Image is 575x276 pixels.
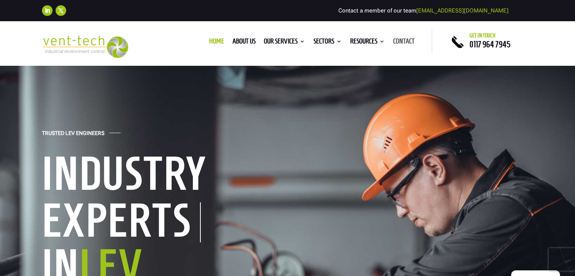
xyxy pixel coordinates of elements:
[42,36,129,58] img: 2023-09-27T08_35_16.549ZVENT-TECH---Clear-background
[42,5,53,16] a: Follow on LinkedIn
[42,130,104,140] h4: Trusted LEV Engineers
[209,39,224,47] a: Home
[313,39,342,47] a: Sectors
[416,7,508,14] a: [EMAIL_ADDRESS][DOMAIN_NAME]
[42,202,201,242] h1: Experts
[56,5,66,16] a: Follow on X
[470,40,510,49] a: 0117 964 7945
[264,39,305,47] a: Our Services
[350,39,385,47] a: Resources
[42,150,276,201] h1: Industry
[470,33,496,39] span: Get in touch
[338,7,508,14] span: Contact a member of our team
[232,39,256,47] a: About us
[393,39,415,47] a: Contact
